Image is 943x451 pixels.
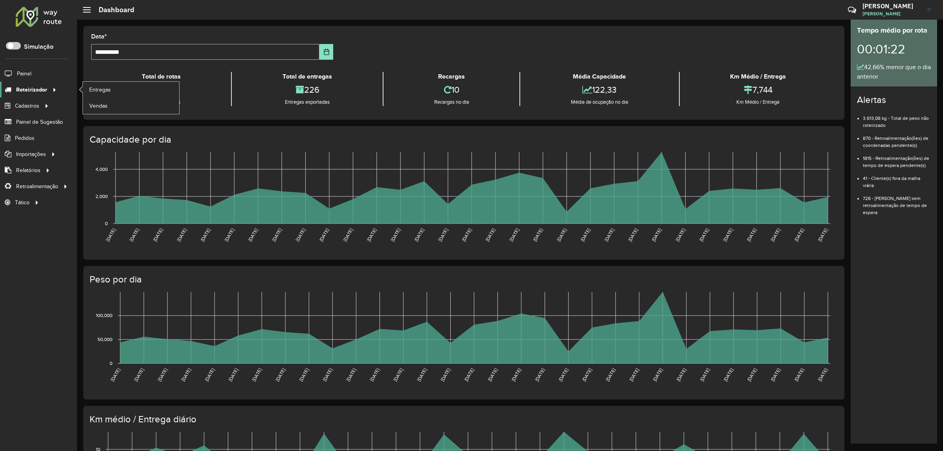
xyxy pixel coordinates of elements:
[857,62,931,81] div: 42,66% menor que o dia anterior
[652,367,663,382] text: [DATE]
[247,227,259,242] text: [DATE]
[342,227,354,242] text: [DATE]
[105,221,108,226] text: 0
[556,227,567,242] text: [DATE]
[369,367,380,382] text: [DATE]
[863,109,931,129] li: 3.613,08 kg - Total de peso não roteirizado
[16,182,58,191] span: Retroalimentação
[24,42,53,51] label: Simulação
[770,227,781,242] text: [DATE]
[863,149,931,169] li: 1815 - Retroalimentação(ões) de tempo de espera pendente(s)
[440,367,451,382] text: [DATE]
[204,367,215,382] text: [DATE]
[510,367,522,382] text: [DATE]
[558,367,569,382] text: [DATE]
[224,227,235,242] text: [DATE]
[345,367,357,382] text: [DATE]
[437,227,449,242] text: [DATE]
[322,367,333,382] text: [DATE]
[275,367,286,382] text: [DATE]
[110,361,112,366] text: 0
[604,227,615,242] text: [DATE]
[16,150,46,158] span: Importações
[105,227,116,242] text: [DATE]
[682,81,835,98] div: 7,744
[234,81,380,98] div: 226
[234,98,380,106] div: Entregas exportadas
[15,102,39,110] span: Cadastros
[722,227,734,242] text: [DATE]
[91,5,134,14] h2: Dashboard
[770,367,781,382] text: [DATE]
[628,367,640,382] text: [DATE]
[96,313,112,318] text: 100,000
[90,414,837,425] h4: Km médio / Entrega diário
[817,367,828,382] text: [DATE]
[862,2,921,10] h3: [PERSON_NAME]
[416,367,427,382] text: [DATE]
[463,367,475,382] text: [DATE]
[484,227,496,242] text: [DATE]
[522,72,677,81] div: Média Capacidade
[844,2,860,18] a: Contato Rápido
[675,367,687,382] text: [DATE]
[508,227,520,242] text: [DATE]
[128,227,140,242] text: [DATE]
[234,72,380,81] div: Total de entregas
[180,367,192,382] text: [DATE]
[385,72,517,81] div: Recargas
[83,98,179,114] a: Vendas
[534,367,545,382] text: [DATE]
[863,129,931,149] li: 870 - Retroalimentação(ões) de coordenadas pendente(s)
[682,72,835,81] div: Km Médio / Entrega
[271,227,283,242] text: [DATE]
[90,274,837,285] h4: Peso por dia
[251,367,262,382] text: [DATE]
[793,367,805,382] text: [DATE]
[746,227,757,242] text: [DATE]
[152,227,163,242] text: [DATE]
[109,367,121,382] text: [DATE]
[200,227,211,242] text: [DATE]
[176,227,187,242] text: [DATE]
[857,36,931,62] div: 00:01:22
[385,81,517,98] div: 10
[17,70,31,78] span: Painel
[93,72,229,81] div: Total de rotas
[390,227,401,242] text: [DATE]
[15,198,29,207] span: Tático
[319,44,333,60] button: Choose Date
[461,227,472,242] text: [DATE]
[682,98,835,106] div: Km Médio / Entrega
[793,227,805,242] text: [DATE]
[863,169,931,189] li: 41 - Cliente(s) fora da malha viária
[863,189,931,216] li: 728 - [PERSON_NAME] sem retroalimentação de tempo de espera
[95,167,108,172] text: 4,000
[698,227,710,242] text: [DATE]
[675,227,686,242] text: [DATE]
[522,81,677,98] div: 122,33
[97,337,112,342] text: 50,000
[16,86,47,94] span: Roteirizador
[580,227,591,242] text: [DATE]
[15,134,35,142] span: Pedidos
[605,367,616,382] text: [DATE]
[627,227,638,242] text: [DATE]
[89,102,108,110] span: Vendas
[91,32,107,41] label: Data
[522,98,677,106] div: Média de ocupação no dia
[581,367,593,382] text: [DATE]
[157,367,168,382] text: [DATE]
[133,367,145,382] text: [DATE]
[16,118,63,126] span: Painel de Sugestão
[318,227,330,242] text: [DATE]
[862,10,921,17] span: [PERSON_NAME]
[413,227,425,242] text: [DATE]
[699,367,710,382] text: [DATE]
[723,367,734,382] text: [DATE]
[817,227,828,242] text: [DATE]
[651,227,662,242] text: [DATE]
[295,227,306,242] text: [DATE]
[857,25,931,36] div: Tempo médio por rota
[857,94,931,106] h4: Alertas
